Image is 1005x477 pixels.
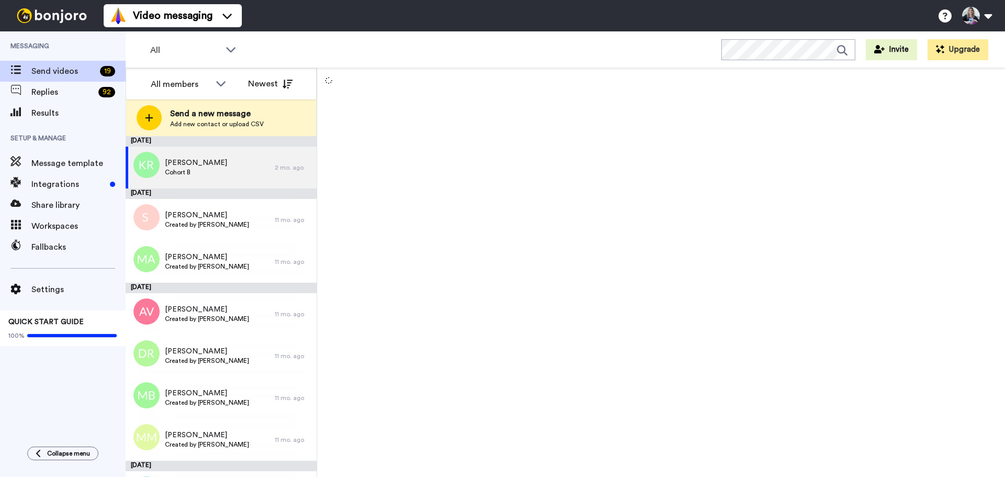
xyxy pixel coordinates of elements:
img: bj-logo-header-white.svg [13,8,91,23]
span: Workspaces [31,220,126,232]
span: Video messaging [133,8,213,23]
div: [DATE] [126,188,317,199]
div: 92 [98,87,115,97]
img: ma.png [133,246,160,272]
img: av.png [133,298,160,325]
span: Settings [31,283,126,296]
div: 11 mo. ago [275,258,311,266]
button: Collapse menu [27,447,98,460]
span: Created by [PERSON_NAME] [165,220,249,229]
span: [PERSON_NAME] [165,388,249,398]
div: 11 mo. ago [275,216,311,224]
span: Send videos [31,65,96,77]
div: 19 [100,66,115,76]
div: 11 mo. ago [275,394,311,402]
button: Newest [240,73,300,94]
div: 11 mo. ago [275,352,311,360]
div: 11 mo. ago [275,310,311,318]
span: Created by [PERSON_NAME] [165,398,249,407]
button: Upgrade [928,39,988,60]
span: Results [31,107,126,119]
span: Send a new message [170,107,264,120]
span: Created by [PERSON_NAME] [165,315,249,323]
span: [PERSON_NAME] [165,158,227,168]
span: Replies [31,86,94,98]
button: Invite [866,39,917,60]
span: [PERSON_NAME] [165,346,249,357]
span: Message template [31,157,126,170]
span: Share library [31,199,126,212]
span: All [150,44,220,57]
span: [PERSON_NAME] [165,304,249,315]
span: Created by [PERSON_NAME] [165,357,249,365]
img: mm.png [133,424,160,450]
div: [DATE] [126,461,317,471]
img: s%20.png [133,204,160,230]
span: Cohort B [165,168,227,176]
span: Add new contact or upload CSV [170,120,264,128]
div: 11 mo. ago [275,436,311,444]
img: mb.png [133,382,160,408]
span: Fallbacks [31,241,126,253]
img: dr.png [133,340,160,367]
div: [DATE] [126,283,317,293]
span: [PERSON_NAME] [165,430,249,440]
img: vm-color.svg [110,7,127,24]
div: [DATE] [126,136,317,147]
span: Created by [PERSON_NAME] [165,262,249,271]
span: [PERSON_NAME] [165,210,249,220]
div: All members [151,78,210,91]
span: Created by [PERSON_NAME] [165,440,249,449]
img: kr.png [133,152,160,178]
span: 100% [8,331,25,340]
span: QUICK START GUIDE [8,318,84,326]
span: Integrations [31,178,106,191]
div: 2 mo. ago [275,163,311,172]
span: [PERSON_NAME] [165,252,249,262]
span: Collapse menu [47,449,90,458]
